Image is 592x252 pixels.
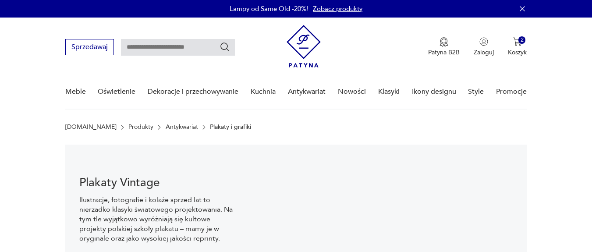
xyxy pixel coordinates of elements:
[479,37,488,46] img: Ikonka użytkownika
[428,37,460,57] a: Ikona medaluPatyna B2B
[65,124,117,131] a: [DOMAIN_NAME]
[313,4,362,13] a: Zobacz produkty
[79,195,236,243] p: Ilustracje, fotografie i kolaże sprzed lat to nierzadko klasyki światowego projektowania. Na tym ...
[65,75,86,109] a: Meble
[468,75,484,109] a: Style
[474,37,494,57] button: Zaloguj
[428,48,460,57] p: Patyna B2B
[474,48,494,57] p: Zaloguj
[518,36,526,44] div: 2
[428,37,460,57] button: Patyna B2B
[166,124,198,131] a: Antykwariat
[378,75,400,109] a: Klasyki
[65,45,114,51] a: Sprzedawaj
[412,75,456,109] a: Ikony designu
[230,4,308,13] p: Lampy od Same Old -20%!
[496,75,527,109] a: Promocje
[338,75,366,109] a: Nowości
[128,124,153,131] a: Produkty
[148,75,238,109] a: Dekoracje i przechowywanie
[508,48,527,57] p: Koszyk
[65,39,114,55] button: Sprzedawaj
[210,124,251,131] p: Plakaty i grafiki
[287,25,321,67] img: Patyna - sklep z meblami i dekoracjami vintage
[288,75,326,109] a: Antykwariat
[513,37,522,46] img: Ikona koszyka
[508,37,527,57] button: 2Koszyk
[220,42,230,52] button: Szukaj
[79,177,236,188] h1: Plakaty Vintage
[440,37,448,47] img: Ikona medalu
[98,75,135,109] a: Oświetlenie
[251,75,276,109] a: Kuchnia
